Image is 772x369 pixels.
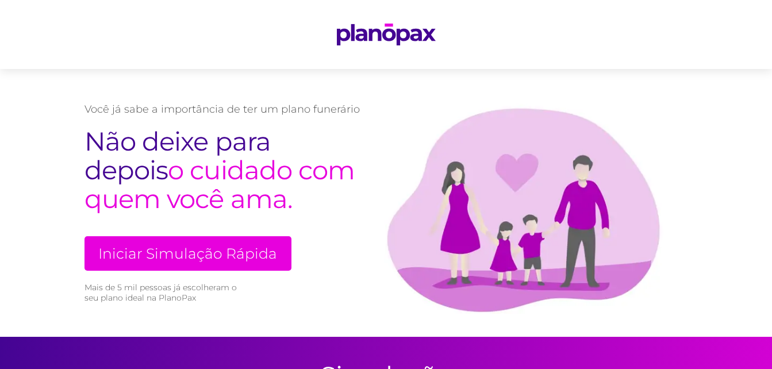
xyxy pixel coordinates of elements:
[85,236,291,271] a: Iniciar Simulação Rápida
[85,127,360,213] h2: o cuidado com quem você ama.
[85,125,271,186] span: Não deixe para depois
[85,103,360,116] p: Você já sabe a importância de ter um plano funerário
[360,92,688,314] img: family
[85,282,243,303] small: Mais de 5 mil pessoas já escolheram o seu plano ideal na PlanoPax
